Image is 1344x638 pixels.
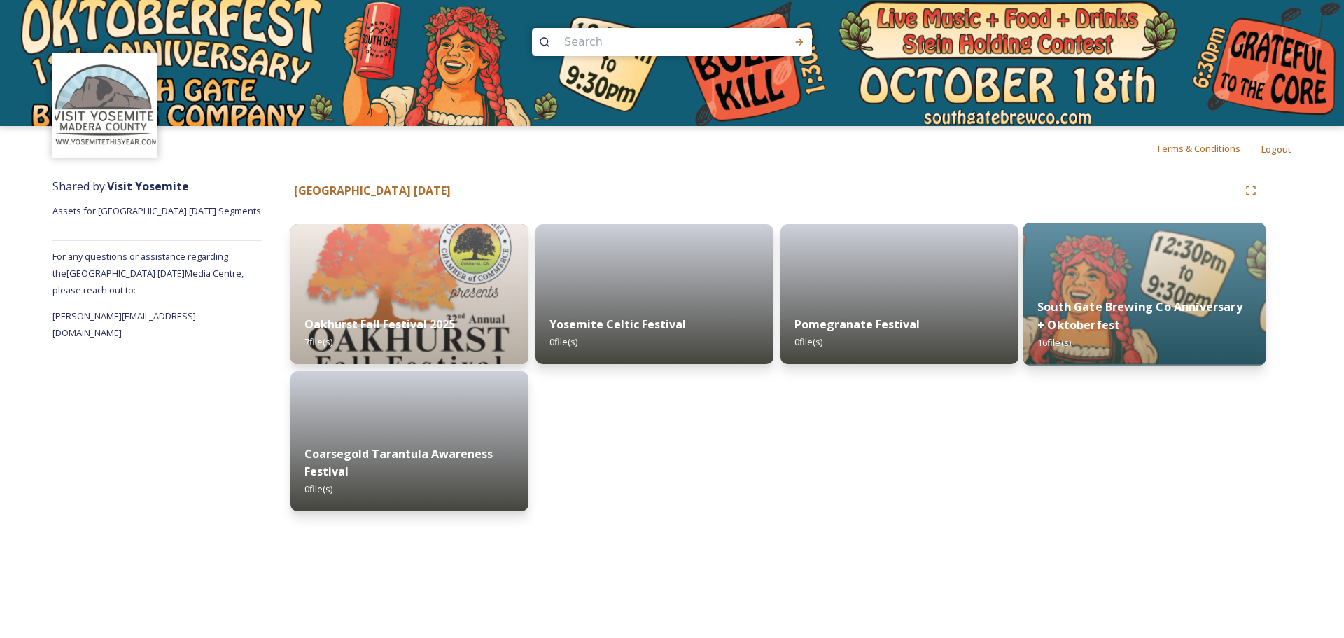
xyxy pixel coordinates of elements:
[1037,336,1071,349] span: 16 file(s)
[549,335,577,348] span: 0 file(s)
[304,335,332,348] span: 7 file(s)
[549,317,686,332] strong: Yosemite Celtic Festival
[304,446,493,479] strong: Coarsegold Tarantula Awareness Festival
[1261,143,1291,155] span: Logout
[794,335,822,348] span: 0 file(s)
[1023,223,1266,366] img: 7897c72a-10f0-4c4b-b6fb-36640708142b.jpg
[290,224,528,364] img: 1659b19a-ed5b-4ca8-a582-45290153193f.jpg
[52,310,196,339] span: [PERSON_NAME][EMAIL_ADDRESS][DOMAIN_NAME]
[1037,299,1242,333] strong: South Gate Brewing Co Anniversary + Oktoberfest
[304,483,332,495] span: 0 file(s)
[294,183,451,198] strong: [GEOGRAPHIC_DATA] [DATE]
[557,27,749,57] input: Search
[52,204,261,217] span: Assets for [GEOGRAPHIC_DATA] [DATE] Segments
[52,250,244,296] span: For any questions or assistance regarding the [GEOGRAPHIC_DATA] [DATE] Media Centre, please reach...
[1156,142,1240,155] span: Terms & Conditions
[794,317,920,332] strong: Pomegranate Festival
[55,55,156,156] img: images.png
[304,317,455,332] strong: Oakhurst Fall Festival 2025
[1156,140,1261,157] a: Terms & Conditions
[52,179,189,194] span: Shared by:
[107,179,189,194] strong: Visit Yosemite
